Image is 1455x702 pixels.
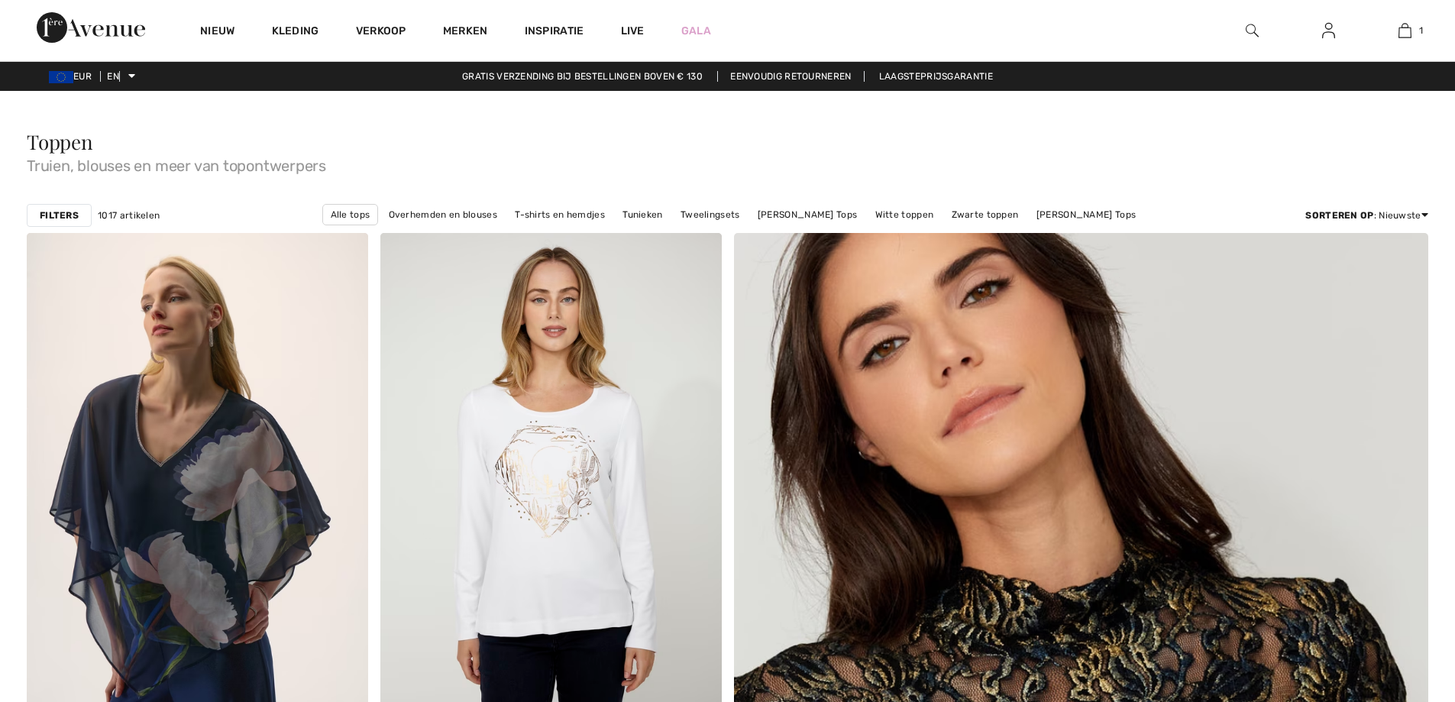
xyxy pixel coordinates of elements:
[621,23,645,39] a: Live
[750,205,865,225] a: [PERSON_NAME] Tops
[450,71,715,82] a: Gratis verzending bij bestellingen boven € 130
[443,24,488,37] font: Merken
[356,24,406,37] font: Verkoop
[681,23,711,39] a: Gala
[1310,21,1347,40] a: Aanmelden
[40,210,79,221] font: Filters
[867,71,1005,82] a: Laagsteprijsgarantie
[1374,210,1421,221] font: : Nieuwste
[730,71,851,82] font: Eenvoudig retourneren
[1029,205,1143,225] a: [PERSON_NAME] Tops
[200,24,235,37] font: Nieuw
[673,205,748,225] a: Tweelingsets
[622,209,662,220] font: Tunieken
[944,205,1027,225] a: Zwarte toppen
[443,24,488,40] a: Merken
[681,209,740,220] font: Tweelingsets
[381,205,505,225] a: Overhemden en blouses
[1246,21,1259,40] img: zoek op de website
[462,71,703,82] font: Gratis verzending bij bestellingen boven € 130
[868,205,942,225] a: Witte toppen
[331,209,370,220] font: Alle tops
[507,205,613,225] a: T-shirts en hemdjes
[49,71,73,83] img: Euro
[272,24,319,37] font: Kleding
[525,24,584,37] font: Inspiratie
[952,209,1019,220] font: Zwarte toppen
[1419,25,1423,36] font: 1
[272,24,319,40] a: Kleding
[875,209,934,220] font: Witte toppen
[1398,21,1411,40] img: Mijn tas
[27,128,93,155] font: Toppen
[1305,210,1373,221] font: Sorteren op
[107,71,119,82] font: EN
[717,71,864,82] a: Eenvoudig retourneren
[621,24,645,37] font: Live
[879,71,993,82] font: Laagsteprijsgarantie
[322,204,379,225] a: Alle tops
[1036,209,1136,220] font: [PERSON_NAME] Tops
[389,209,497,220] font: Overhemden en blouses
[681,24,711,37] font: Gala
[27,157,326,175] font: Truien, blouses en meer van topontwerpers
[37,12,145,43] img: 1ère Avenue
[758,209,857,220] font: [PERSON_NAME] Tops
[1322,21,1335,40] img: Mijn gegevens
[98,210,160,221] font: 1017 artikelen
[1367,21,1442,40] a: 1
[1358,587,1440,626] iframe: Opent een widget waarin u kunt chatten met een van onze agenten
[73,71,92,82] font: EUR
[615,205,670,225] a: Tunieken
[515,209,605,220] font: T-shirts en hemdjes
[356,24,406,40] a: Verkoop
[200,24,235,40] a: Nieuw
